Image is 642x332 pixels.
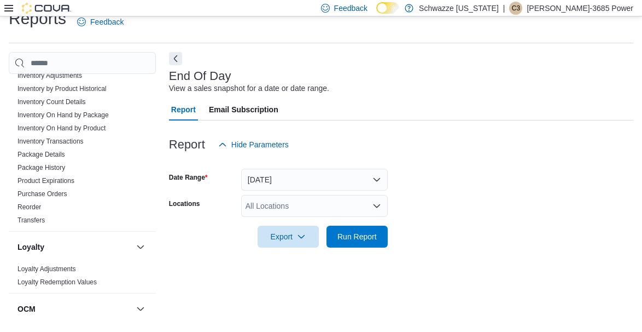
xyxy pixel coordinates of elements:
[17,72,82,79] a: Inventory Adjustments
[372,202,381,210] button: Open list of options
[17,265,76,273] span: Loyalty Adjustments
[134,302,147,316] button: OCM
[17,203,41,211] span: Reorder
[169,173,208,182] label: Date Range
[73,11,128,33] a: Feedback
[209,99,278,121] span: Email Subscription
[17,216,45,224] a: Transfers
[17,124,106,132] a: Inventory On Hand by Product
[17,138,84,145] a: Inventory Transactions
[17,278,97,286] a: Loyalty Redemption Values
[326,226,388,248] button: Run Report
[169,52,182,65] button: Next
[17,151,65,158] a: Package Details
[17,190,67,198] a: Purchase Orders
[258,226,319,248] button: Export
[134,241,147,254] button: Loyalty
[17,111,109,119] a: Inventory On Hand by Package
[17,150,65,159] span: Package Details
[376,2,399,14] input: Dark Mode
[169,70,231,83] h3: End Of Day
[9,8,66,30] h1: Reports
[17,71,82,80] span: Inventory Adjustments
[17,278,97,287] span: Loyalty Redemption Values
[17,176,74,185] span: Product Expirations
[17,242,132,253] button: Loyalty
[17,98,86,106] a: Inventory Count Details
[17,137,84,146] span: Inventory Transactions
[9,69,156,231] div: Inventory
[264,226,312,248] span: Export
[231,139,289,150] span: Hide Parameters
[241,169,388,191] button: [DATE]
[17,98,86,106] span: Inventory Count Details
[503,2,505,15] p: |
[419,2,499,15] p: Schwazze [US_STATE]
[90,16,124,27] span: Feedback
[17,177,74,185] a: Product Expirations
[171,99,196,121] span: Report
[22,3,71,14] img: Cova
[169,138,205,151] h3: Report
[214,134,293,156] button: Hide Parameters
[17,85,107,93] a: Inventory by Product Historical
[337,231,377,242] span: Run Report
[527,2,633,15] p: [PERSON_NAME]-3685 Power
[512,2,520,15] span: C3
[169,83,329,94] div: View a sales snapshot for a date or date range.
[17,304,132,314] button: OCM
[9,262,156,293] div: Loyalty
[17,164,65,171] a: Package History
[509,2,522,15] div: Cody-3685 Power
[17,265,76,273] a: Loyalty Adjustments
[169,199,200,208] label: Locations
[334,3,367,14] span: Feedback
[17,190,67,198] span: Purchase Orders
[17,242,44,253] h3: Loyalty
[17,304,36,314] h3: OCM
[17,163,65,172] span: Package History
[17,203,41,211] a: Reorder
[17,84,107,93] span: Inventory by Product Historical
